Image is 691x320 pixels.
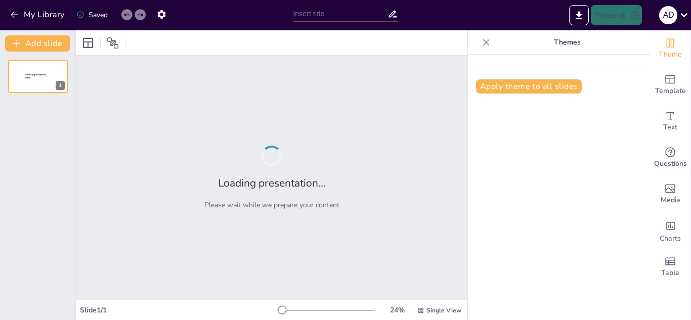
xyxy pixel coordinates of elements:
button: a d [659,5,677,25]
span: Questions [654,158,687,169]
div: Slide 1 / 1 [80,305,278,315]
span: Theme [659,49,682,60]
div: 1 [8,60,68,93]
button: Add slide [5,35,70,52]
div: Saved [76,10,108,20]
div: Add text boxes [650,103,690,140]
span: Position [107,37,119,49]
button: Apply theme to all slides [476,79,582,94]
div: Get real-time input from your audience [650,140,690,176]
div: Add charts and graphs [650,212,690,249]
div: 1 [56,81,65,90]
p: Please wait while we prepare your content [204,200,339,210]
p: Themes [494,30,640,55]
button: Present [591,5,641,25]
button: My Library [8,7,69,23]
span: Sendsteps presentation editor [25,74,46,79]
span: Single View [426,306,461,314]
div: Add a table [650,249,690,285]
button: Export to PowerPoint [569,5,589,25]
div: Change the overall theme [650,30,690,67]
div: Add ready made slides [650,67,690,103]
span: Text [663,122,677,133]
span: Charts [660,233,681,244]
span: Media [661,195,680,206]
div: Add images, graphics, shapes or video [650,176,690,212]
h2: Loading presentation... [218,176,326,190]
div: a d [659,6,677,24]
div: Layout [80,35,96,51]
span: Template [655,85,686,97]
div: 24 % [385,305,409,315]
span: Table [661,267,679,279]
input: Insert title [293,7,387,21]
